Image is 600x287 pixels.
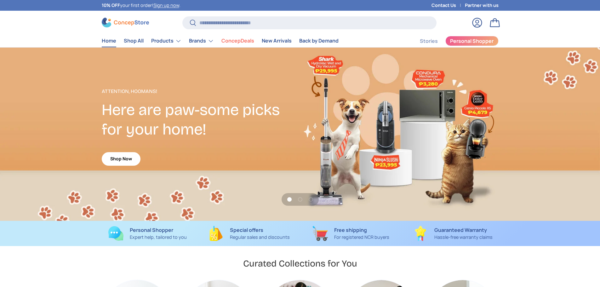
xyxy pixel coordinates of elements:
a: Free shipping For registered NCR buyers [305,226,397,241]
a: Personal Shopper Expert help, tailored to you [102,226,193,241]
p: Expert help, tailored to you [130,234,187,241]
a: Contact Us [431,2,465,9]
a: Brands [189,35,214,47]
strong: Guaranteed Warranty [434,227,487,233]
p: For registered NCR buyers [334,234,389,241]
a: Products [151,35,181,47]
nav: Secondary [405,35,499,47]
summary: Brands [185,35,218,47]
a: Stories [420,35,438,47]
h2: Here are paw-some picks for your home! [102,100,300,139]
a: Back by Demand [299,35,339,47]
a: Shop All [124,35,144,47]
p: your first order! . [102,2,180,9]
a: Shop Now [102,152,140,166]
a: ConcepDeals [221,35,254,47]
a: Special offers Regular sales and discounts [203,226,295,241]
strong: 10% OFF [102,2,120,8]
a: Sign up now [153,2,179,8]
summary: Products [147,35,185,47]
p: Regular sales and discounts [230,234,290,241]
a: Personal Shopper [445,36,499,46]
a: Home [102,35,116,47]
img: ConcepStore [102,18,149,27]
strong: Special offers [230,227,263,233]
strong: Free shipping [334,227,367,233]
p: Attention, Hoomans! [102,88,300,95]
nav: Primary [102,35,339,47]
a: New Arrivals [262,35,292,47]
strong: Personal Shopper [130,227,173,233]
a: Guaranteed Warranty Hassle-free warranty claims [407,226,499,241]
p: Hassle-free warranty claims [434,234,493,241]
h2: Curated Collections for You [243,258,357,269]
a: Partner with us [465,2,499,9]
span: Personal Shopper [450,38,494,43]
